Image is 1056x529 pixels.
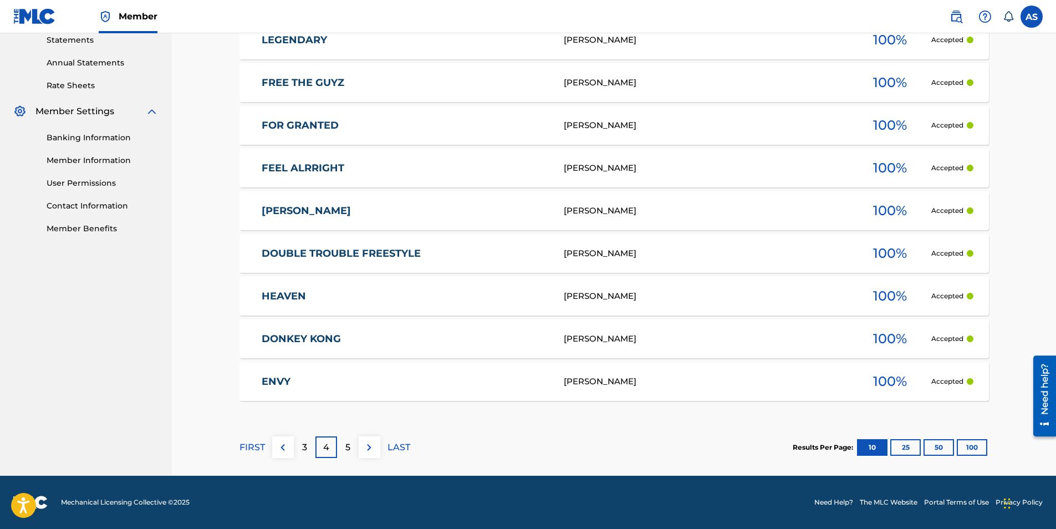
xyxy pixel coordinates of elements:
a: HEAVEN [262,290,549,303]
a: Member Information [47,155,159,166]
div: [PERSON_NAME] [564,247,849,260]
img: left [276,441,289,454]
a: Rate Sheets [47,80,159,91]
a: The MLC Website [860,497,917,507]
iframe: Resource Center [1025,352,1056,441]
img: right [363,441,376,454]
div: [PERSON_NAME] [564,205,849,217]
a: Member Benefits [47,223,159,235]
button: 25 [890,439,921,456]
span: 100 % [873,286,907,306]
p: 4 [323,441,329,454]
p: Accepted [931,334,963,344]
a: FOR GRANTED [262,119,549,132]
a: Public Search [945,6,967,28]
div: Help [974,6,996,28]
a: [PERSON_NAME] [262,205,549,217]
img: search [950,10,963,23]
img: expand [145,105,159,118]
a: Portal Terms of Use [924,497,989,507]
div: [PERSON_NAME] [564,34,849,47]
span: 100 % [873,243,907,263]
a: Privacy Policy [996,497,1043,507]
span: 100 % [873,115,907,135]
span: Member Settings [35,105,114,118]
p: Accepted [931,291,963,301]
button: 10 [857,439,887,456]
div: [PERSON_NAME] [564,333,849,345]
img: Member Settings [13,105,27,118]
span: 100 % [873,158,907,178]
div: [PERSON_NAME] [564,77,849,89]
img: logo [13,496,48,509]
div: Drag [1004,487,1011,520]
a: Need Help? [814,497,853,507]
a: Banking Information [47,132,159,144]
a: FREE THE GUYZ [262,77,549,89]
p: 5 [345,441,350,454]
p: Results Per Page: [793,442,856,452]
div: [PERSON_NAME] [564,290,849,303]
p: Accepted [931,35,963,45]
p: Accepted [931,206,963,216]
a: DOUBLE TROUBLE FREESTYLE [262,247,549,260]
a: DONKEY KONG [262,333,549,345]
div: [PERSON_NAME] [564,162,849,175]
img: help [978,10,992,23]
p: Accepted [931,120,963,130]
a: FEEL ALRRIGHT [262,162,549,175]
img: Top Rightsholder [99,10,112,23]
p: FIRST [239,441,265,454]
p: Accepted [931,78,963,88]
p: Accepted [931,377,963,386]
span: 100 % [873,73,907,93]
p: Accepted [931,248,963,258]
span: 100 % [873,201,907,221]
div: [PERSON_NAME] [564,119,849,132]
a: Contact Information [47,200,159,212]
div: User Menu [1021,6,1043,28]
button: 100 [957,439,987,456]
a: Annual Statements [47,57,159,69]
iframe: Chat Widget [1001,476,1056,529]
span: Mechanical Licensing Collective © 2025 [61,497,190,507]
div: [PERSON_NAME] [564,375,849,388]
div: Notifications [1003,11,1014,22]
a: User Permissions [47,177,159,189]
a: ENVY [262,375,549,388]
span: 100 % [873,329,907,349]
p: LAST [387,441,410,454]
button: 50 [924,439,954,456]
span: Member [119,10,157,23]
p: Accepted [931,163,963,173]
a: Statements [47,34,159,46]
span: 100 % [873,30,907,50]
p: 3 [302,441,307,454]
span: 100 % [873,372,907,391]
img: MLC Logo [13,8,56,24]
a: LEGENDARY [262,34,549,47]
